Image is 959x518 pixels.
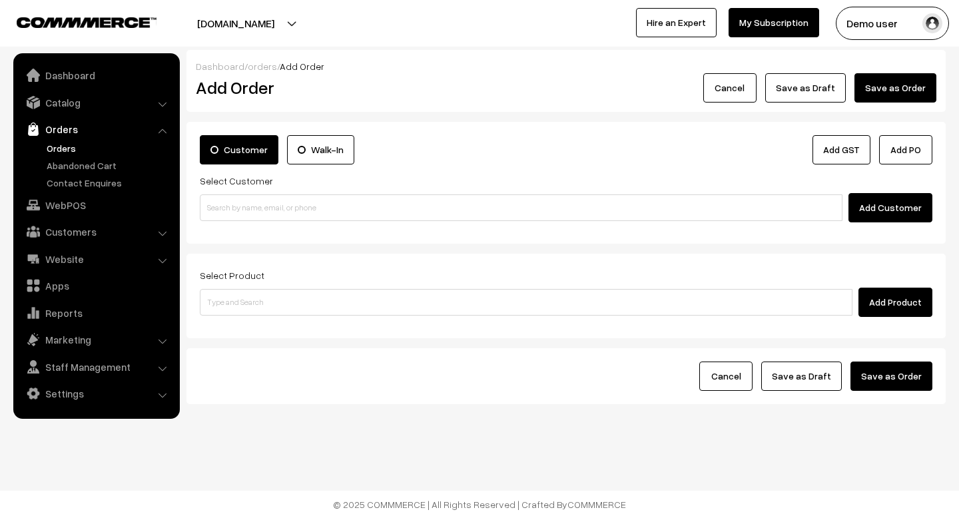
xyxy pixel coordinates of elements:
[761,362,842,391] button: Save as Draft
[765,73,846,103] button: Save as Draft
[200,268,264,282] label: Select Product
[17,274,175,298] a: Apps
[196,59,936,73] div: / /
[17,117,175,141] a: Orders
[567,499,626,510] a: COMMMERCE
[200,289,852,316] input: Type and Search
[200,194,842,221] input: Search by name, email, or phone
[196,61,244,72] a: Dashboard
[17,382,175,405] a: Settings
[854,73,936,103] button: Save as Order
[17,301,175,325] a: Reports
[836,7,949,40] button: Demo user
[17,13,133,29] a: COMMMERCE
[848,193,932,222] button: Add Customer
[17,193,175,217] a: WebPOS
[812,135,870,164] a: Add GST
[699,362,753,391] button: Cancel
[43,176,175,190] a: Contact Enquires
[151,7,321,40] button: [DOMAIN_NAME]
[703,73,757,103] button: Cancel
[17,17,157,27] img: COMMMERCE
[858,288,932,317] button: Add Product
[636,8,717,37] a: Hire an Expert
[922,13,942,33] img: user
[287,135,354,164] label: Walk-In
[43,141,175,155] a: Orders
[248,61,277,72] a: orders
[17,220,175,244] a: Customers
[17,328,175,352] a: Marketing
[17,247,175,271] a: Website
[196,77,430,98] h2: Add Order
[17,91,175,115] a: Catalog
[729,8,819,37] a: My Subscription
[43,158,175,172] a: Abandoned Cart
[17,355,175,379] a: Staff Management
[200,174,273,188] label: Select Customer
[280,61,324,72] span: Add Order
[850,362,932,391] button: Save as Order
[879,135,932,164] button: Add PO
[200,135,278,164] label: Customer
[17,63,175,87] a: Dashboard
